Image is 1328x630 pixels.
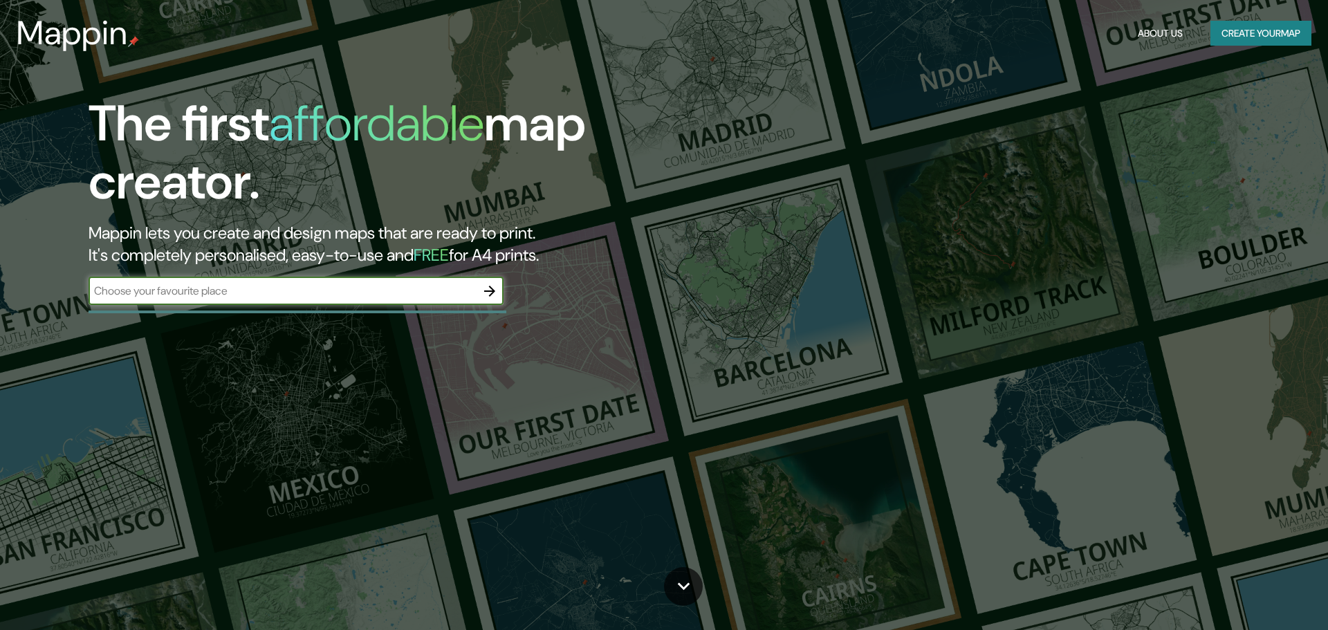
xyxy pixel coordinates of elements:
h1: affordable [269,91,484,156]
img: mappin-pin [128,36,139,47]
button: About Us [1132,21,1188,46]
h1: The first map creator. [89,95,753,222]
h3: Mappin [17,14,128,53]
button: Create yourmap [1210,21,1311,46]
h2: Mappin lets you create and design maps that are ready to print. It's completely personalised, eas... [89,222,753,266]
h5: FREE [414,244,449,266]
input: Choose your favourite place [89,283,476,299]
